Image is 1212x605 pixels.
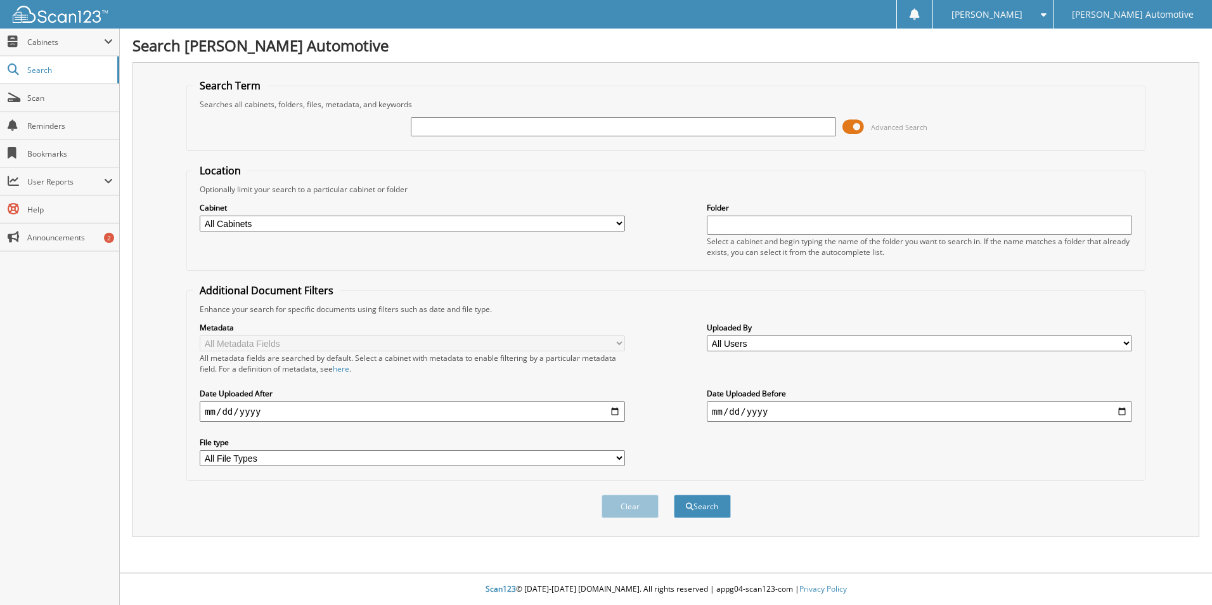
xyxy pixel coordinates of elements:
[200,353,625,374] div: All metadata fields are searched by default. Select a cabinet with metadata to enable filtering b...
[486,583,516,594] span: Scan123
[13,6,108,23] img: scan123-logo-white.svg
[200,437,625,448] label: File type
[871,122,927,132] span: Advanced Search
[333,363,349,374] a: here
[193,79,267,93] legend: Search Term
[27,65,111,75] span: Search
[132,35,1199,56] h1: Search [PERSON_NAME] Automotive
[707,236,1132,257] div: Select a cabinet and begin typing the name of the folder you want to search in. If the name match...
[707,322,1132,333] label: Uploaded By
[200,401,625,422] input: start
[104,233,114,243] div: 2
[951,11,1022,18] span: [PERSON_NAME]
[193,184,1138,195] div: Optionally limit your search to a particular cabinet or folder
[193,164,247,178] legend: Location
[120,574,1212,605] div: © [DATE]-[DATE] [DOMAIN_NAME]. All rights reserved | appg04-scan123-com |
[707,202,1132,213] label: Folder
[799,583,847,594] a: Privacy Policy
[707,401,1132,422] input: end
[602,495,659,518] button: Clear
[27,37,104,48] span: Cabinets
[193,283,340,297] legend: Additional Document Filters
[1072,11,1194,18] span: [PERSON_NAME] Automotive
[200,322,625,333] label: Metadata
[674,495,731,518] button: Search
[193,304,1138,315] div: Enhance your search for specific documents using filters such as date and file type.
[27,93,113,103] span: Scan
[27,232,113,243] span: Announcements
[200,388,625,399] label: Date Uploaded After
[707,388,1132,399] label: Date Uploaded Before
[193,99,1138,110] div: Searches all cabinets, folders, files, metadata, and keywords
[27,204,113,215] span: Help
[27,120,113,131] span: Reminders
[200,202,625,213] label: Cabinet
[27,176,104,187] span: User Reports
[27,148,113,159] span: Bookmarks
